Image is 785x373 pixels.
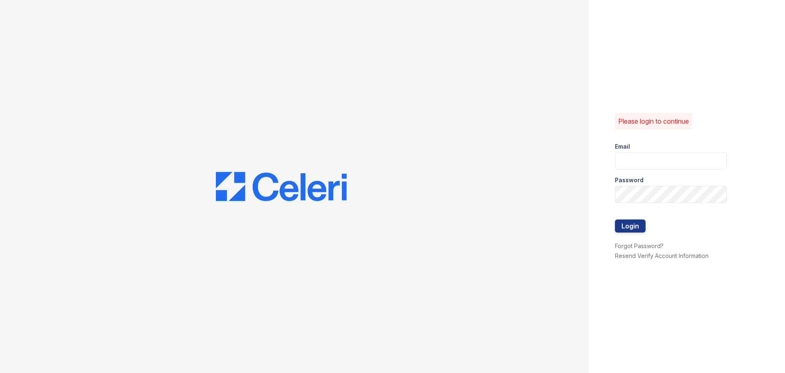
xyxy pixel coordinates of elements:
a: Resend Verify Account Information [615,252,709,259]
button: Login [615,219,646,233]
p: Please login to continue [618,116,689,126]
label: Email [615,142,630,151]
label: Password [615,176,644,184]
img: CE_Logo_Blue-a8612792a0a2168367f1c8372b55b34899dd931a85d93a1a3d3e32e68fde9ad4.png [216,172,347,201]
a: Forgot Password? [615,242,664,249]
